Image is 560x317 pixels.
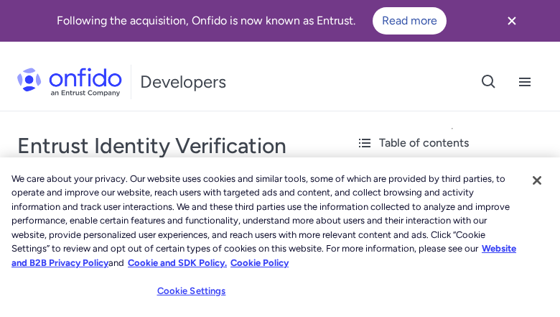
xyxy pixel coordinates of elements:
div: Table of contents [356,134,549,152]
svg: Close banner [503,12,521,29]
div: Following the acquisition, Onfido is now known as Entrust. [17,7,485,35]
button: Open navigation menu button [507,64,543,100]
button: Close banner [485,3,538,39]
h1: Developers [140,70,226,93]
button: Open search button [471,64,507,100]
img: Onfido Logo [17,68,122,96]
h1: Entrust Identity Verification SDKs accessibility statement (VPAT) [17,132,327,218]
svg: Open navigation menu button [516,73,533,91]
a: Cookie Policy [230,257,289,268]
div: We care about your privacy. Our website uses cookies and similar tools, some of which are provide... [11,172,521,270]
svg: Open search button [480,73,498,91]
button: Cookie Settings [146,277,236,305]
a: Read more [373,7,447,35]
a: Cookie and SDK Policy. [128,257,227,268]
a: More information about our cookie policy., opens in a new tab [11,243,516,268]
button: Close [521,165,553,196]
